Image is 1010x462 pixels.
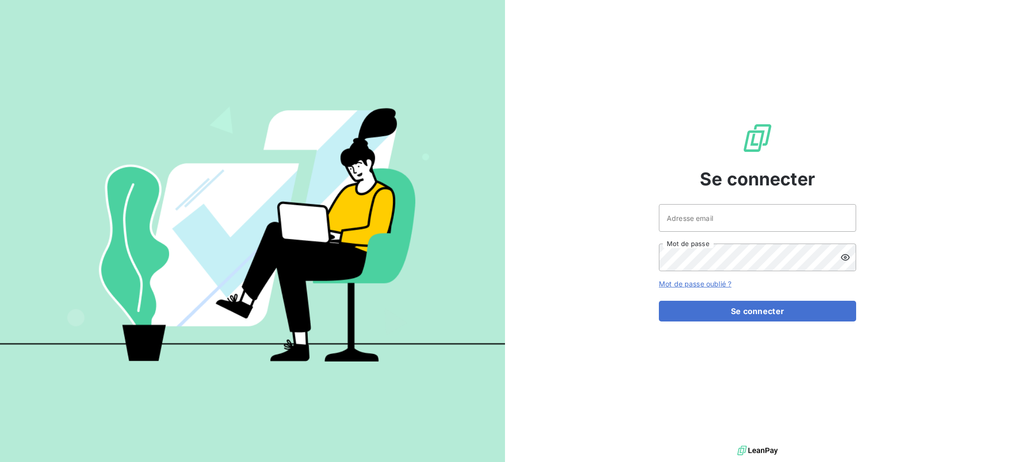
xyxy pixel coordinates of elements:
input: placeholder [659,204,856,232]
img: Logo LeanPay [742,122,773,154]
img: logo [737,443,778,458]
a: Mot de passe oublié ? [659,280,731,288]
span: Se connecter [700,166,815,192]
button: Se connecter [659,301,856,321]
